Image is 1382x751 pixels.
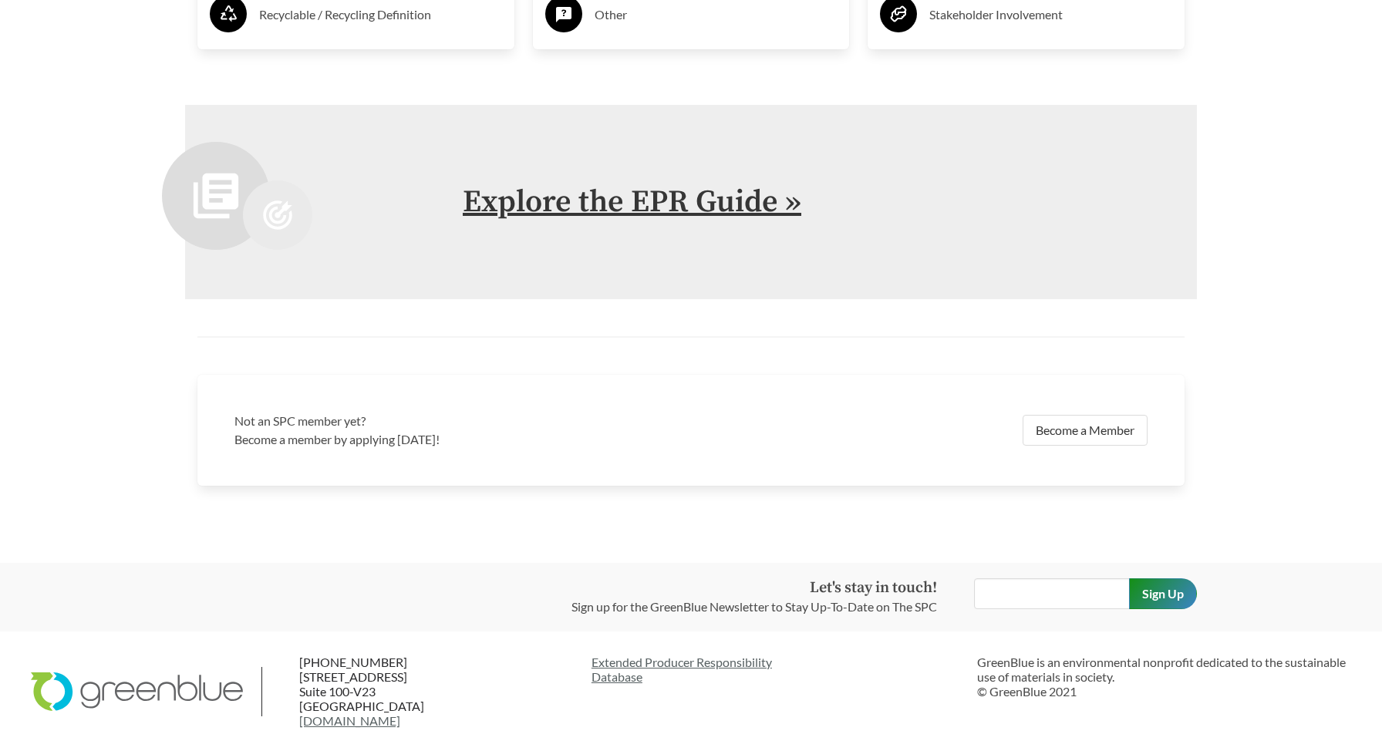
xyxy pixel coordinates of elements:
h3: Not an SPC member yet? [234,412,682,430]
p: Become a member by applying [DATE]! [234,430,682,449]
p: Sign up for the GreenBlue Newsletter to Stay Up-To-Date on The SPC [571,598,937,616]
h3: Stakeholder Involvement [929,2,1172,27]
h3: Recyclable / Recycling Definition [259,2,502,27]
a: Extended Producer ResponsibilityDatabase [592,655,966,684]
p: GreenBlue is an environmental nonprofit dedicated to the sustainable use of materials in society.... [977,655,1351,699]
h3: Other [595,2,838,27]
a: [DOMAIN_NAME] [299,713,400,728]
a: Explore the EPR Guide » [463,183,801,221]
input: Sign Up [1129,578,1197,609]
strong: Let's stay in touch! [810,578,937,598]
a: Become a Member [1023,415,1148,446]
p: [PHONE_NUMBER] [STREET_ADDRESS] Suite 100-V23 [GEOGRAPHIC_DATA] [299,655,486,729]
